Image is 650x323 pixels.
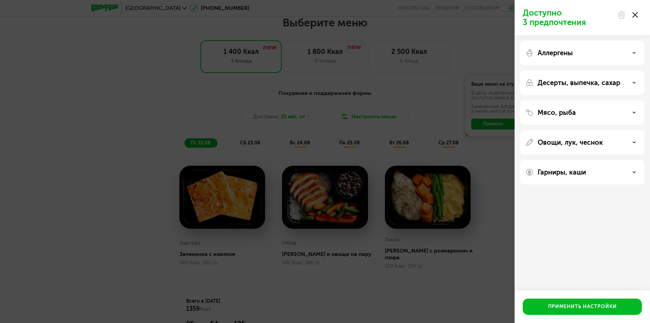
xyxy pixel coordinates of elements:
button: Применить настройки [523,299,642,315]
p: Доступно 3 предпочтения [523,8,613,27]
p: Аллергены [538,49,573,57]
p: Овощи, лук, чеснок [538,138,603,146]
div: Применить настройки [548,303,617,310]
p: Мясо, рыба [538,108,576,117]
p: Десерты, выпечка, сахар [538,79,620,87]
p: Гарниры, каши [538,168,586,176]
